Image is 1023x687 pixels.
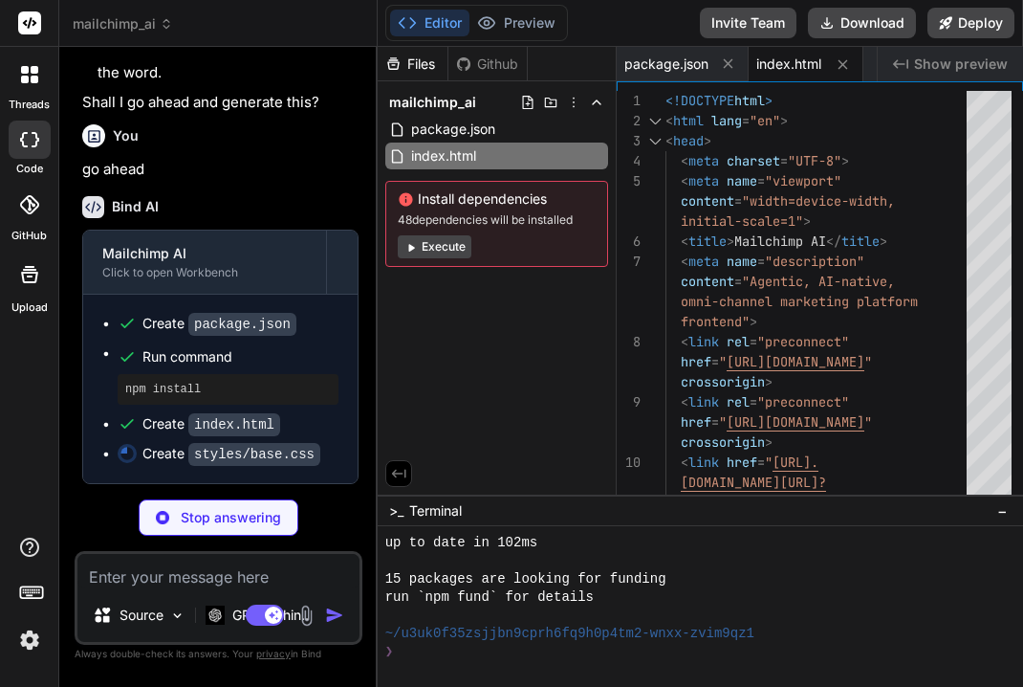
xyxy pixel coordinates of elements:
span: > [765,92,773,109]
span: run `npm fund` for details [385,588,594,607]
span: ❯ [385,643,393,661]
span: html [673,112,704,129]
span: crossorigin [681,433,765,451]
span: < [681,333,688,350]
span: = [734,273,742,290]
span: < [681,253,688,270]
span: < [681,233,688,250]
div: 9 [617,392,641,412]
p: Always double-check its answers. Your in Bind [75,645,362,663]
button: Download [808,8,916,38]
span: [URL]. [773,454,818,471]
span: meta [688,152,719,169]
span: meta [688,172,719,189]
span: <!DOCTYPE [665,92,734,109]
span: link [688,393,719,410]
button: − [993,496,1012,526]
span: up to date in 102ms [385,534,538,552]
span: < [681,152,688,169]
span: " [864,413,872,431]
span: > [727,233,734,250]
span: "width=device-width, [742,192,895,210]
span: initial-scale=1" [681,212,803,230]
h6: Bind AI [112,197,159,216]
span: title [841,233,880,250]
span: = [742,112,750,129]
span: > [841,152,849,169]
div: 10 [617,453,641,473]
span: frontend" [681,313,750,330]
span: " [864,353,872,370]
code: package.json [188,313,296,336]
span: crossorigin [681,373,765,390]
div: 8 [617,332,641,352]
button: Editor [390,10,469,36]
span: 48 dependencies will be installed [398,212,596,228]
div: Github [448,55,527,74]
span: href [727,454,757,471]
span: > [880,233,887,250]
span: 15 packages are looking for funding [385,570,666,588]
span: mailchimp_ai [73,14,173,33]
code: index.html [188,413,280,436]
div: 7 [617,252,641,272]
span: > [780,112,788,129]
span: > [803,212,811,230]
span: package.json [624,55,708,74]
span: lang [711,112,742,129]
img: attachment [295,605,317,627]
span: < [665,112,673,129]
span: content [681,273,734,290]
button: Mailchimp AIClick to open Workbench [83,231,326,294]
span: < [681,393,688,410]
span: name [727,172,757,189]
span: Terminal [409,501,462,521]
span: [URL][DOMAIN_NAME] [727,413,864,431]
span: "preconnect" [757,393,849,410]
span: href [681,353,711,370]
label: Upload [11,299,48,316]
h6: You [113,126,139,145]
span: < [665,132,673,149]
span: package.json [409,118,497,141]
img: GPT 5 Thinking High [206,606,225,624]
span: Mailchimp AI [734,233,826,250]
span: = [757,454,765,471]
span: = [734,192,742,210]
div: Create [142,314,296,334]
p: go ahead [82,159,359,181]
p: Stop answering [181,508,281,527]
span: </ [826,233,841,250]
span: index.html [756,55,821,74]
div: Create [142,444,320,464]
span: "Agentic, AI-native, [742,273,895,290]
span: href [681,413,711,431]
label: GitHub [11,228,47,244]
span: = [750,393,757,410]
span: link [688,333,719,350]
span: = [757,172,765,189]
span: omni-channel marketing platform [681,293,918,310]
span: >_ [389,501,403,521]
span: rel [727,333,750,350]
span: family=Inter:wght@300;400;500;600; [681,494,941,511]
span: > [704,132,711,149]
span: > [750,313,757,330]
span: " [719,353,727,370]
div: Click to open Workbench [102,265,307,280]
div: Mailchimp AI [102,244,307,263]
span: "preconnect" [757,333,849,350]
span: name [727,253,757,270]
span: Run command [142,347,338,366]
span: mailchimp_ai [389,93,476,112]
span: = [780,152,788,169]
div: Files [378,55,447,74]
div: 4 [617,151,641,171]
div: Create [142,414,280,434]
div: 3 [617,131,641,151]
span: rel [727,393,750,410]
span: Install dependencies [398,189,596,209]
span: privacy [256,648,291,659]
p: Source [120,606,163,625]
span: "en" [750,112,780,129]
